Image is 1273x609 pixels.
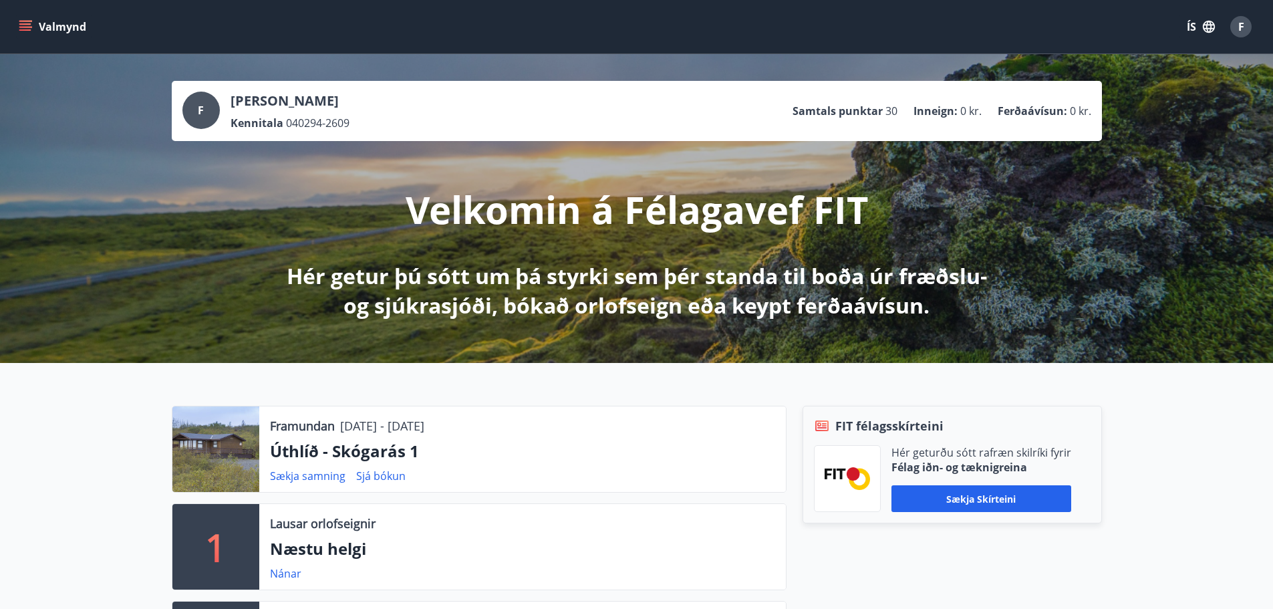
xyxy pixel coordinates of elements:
[960,104,982,118] span: 0 kr.
[340,417,424,435] p: [DATE] - [DATE]
[270,417,335,435] p: Framundan
[231,92,349,110] p: [PERSON_NAME]
[284,261,990,320] p: Hér getur þú sótt um þá styrki sem þér standa til boða úr fræðslu- og sjúkrasjóði, bókað orlofsei...
[998,104,1067,118] p: Ferðaávísun :
[198,103,204,118] span: F
[793,104,883,118] p: Samtals punktar
[286,116,349,130] span: 040294-2609
[1225,11,1257,43] button: F
[835,417,944,435] span: FIT félagsskírteini
[270,537,775,560] p: Næstu helgi
[270,440,775,463] p: Úthlíð - Skógarás 1
[406,184,868,235] p: Velkomin á Félagavef FIT
[1238,19,1244,34] span: F
[891,445,1071,460] p: Hér geturðu sótt rafræn skilríki fyrir
[205,521,227,572] p: 1
[825,467,870,489] img: FPQVkF9lTnNbbaRSFyT17YYeljoOGk5m51IhT0bO.png
[1070,104,1091,118] span: 0 kr.
[891,485,1071,512] button: Sækja skírteini
[356,469,406,483] a: Sjá bókun
[1179,15,1222,39] button: ÍS
[16,15,92,39] button: menu
[913,104,958,118] p: Inneign :
[270,566,301,581] a: Nánar
[270,469,345,483] a: Sækja samning
[885,104,897,118] span: 30
[891,460,1071,475] p: Félag iðn- og tæknigreina
[270,515,376,532] p: Lausar orlofseignir
[231,116,283,130] p: Kennitala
